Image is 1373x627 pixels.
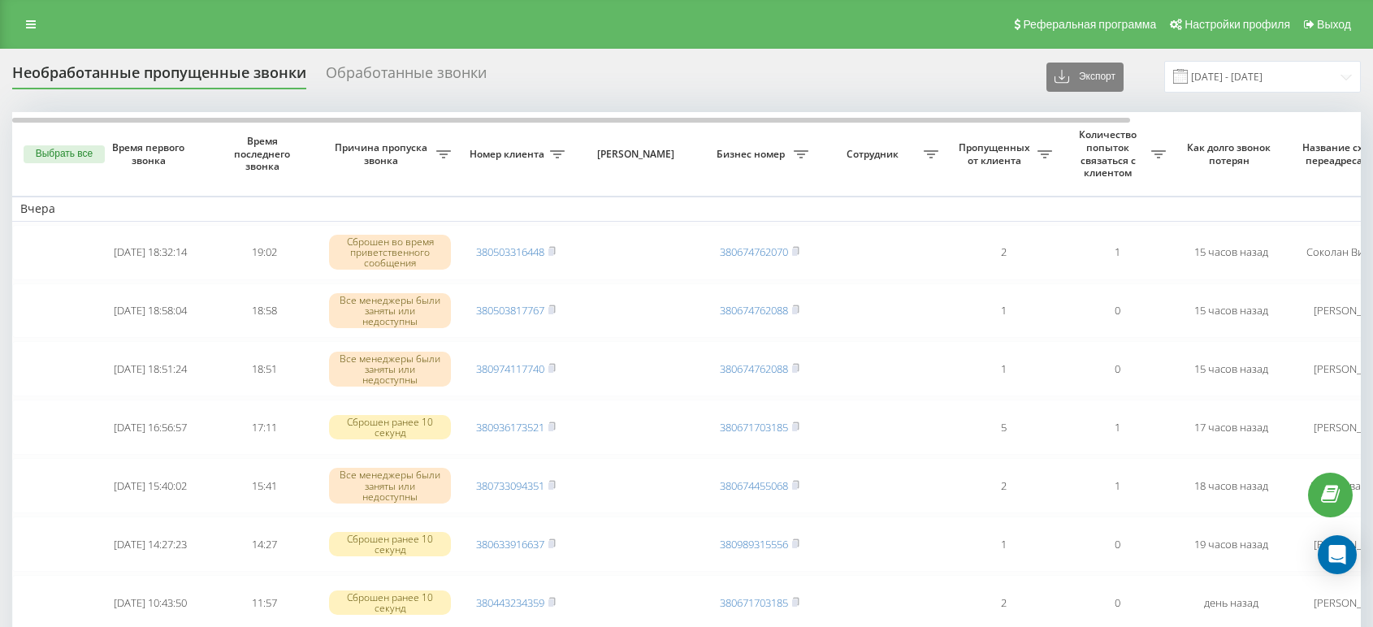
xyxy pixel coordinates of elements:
td: 2 [946,458,1060,513]
div: Сброшен ранее 10 секунд [329,532,451,556]
td: 1 [946,517,1060,572]
td: 15 часов назад [1174,283,1288,339]
td: 1 [946,341,1060,396]
td: 1 [1060,458,1174,513]
a: 380733094351 [476,478,544,493]
div: Сброшен во время приветственного сообщения [329,235,451,270]
a: 380503817767 [476,303,544,318]
a: 380671703185 [720,595,788,610]
span: Сотрудник [825,148,924,161]
td: 18 часов назад [1174,458,1288,513]
span: [PERSON_NAME] [587,148,689,161]
a: 380674762088 [720,303,788,318]
div: Сброшен ранее 10 секунд [329,590,451,615]
a: 380974117740 [476,361,544,376]
a: 380671703185 [720,420,788,435]
td: 15 часов назад [1174,225,1288,280]
td: 1 [946,283,1060,339]
div: Open Intercom Messenger [1318,535,1357,574]
td: 19 часов назад [1174,517,1288,572]
div: Необработанные пропущенные звонки [12,64,306,89]
td: [DATE] 18:51:24 [93,341,207,396]
a: 380674762088 [720,361,788,376]
td: 0 [1060,341,1174,396]
div: Все менеджеры были заняты или недоступны [329,293,451,329]
td: [DATE] 15:40:02 [93,458,207,513]
span: Причина пропуска звонка [329,141,436,166]
a: 380989315556 [720,537,788,551]
a: 380443234359 [476,595,544,610]
button: Выбрать все [24,145,105,163]
td: 15:41 [207,458,321,513]
span: Как долго звонок потерян [1187,141,1275,166]
td: 5 [946,400,1060,455]
span: Бизнес номер [711,148,794,161]
span: Время последнего звонка [220,135,308,173]
div: Сброшен ранее 10 секунд [329,415,451,439]
a: 380936173521 [476,420,544,435]
button: Экспорт [1046,63,1124,92]
td: 19:02 [207,225,321,280]
span: Настройки профиля [1185,18,1290,31]
a: 380674455068 [720,478,788,493]
a: 380633916637 [476,537,544,551]
td: [DATE] 14:27:23 [93,517,207,572]
td: [DATE] 18:58:04 [93,283,207,339]
span: Реферальная программа [1023,18,1156,31]
td: 2 [946,225,1060,280]
a: 380503316448 [476,244,544,259]
span: Количество попыток связаться с клиентом [1068,128,1151,179]
td: 1 [1060,400,1174,455]
div: Обработанные звонки [326,64,487,89]
td: 18:51 [207,341,321,396]
td: 17 часов назад [1174,400,1288,455]
td: [DATE] 18:32:14 [93,225,207,280]
td: [DATE] 16:56:57 [93,400,207,455]
span: Время первого звонка [106,141,194,166]
div: Все менеджеры были заняты или недоступны [329,352,451,387]
a: 380674762070 [720,244,788,259]
td: 17:11 [207,400,321,455]
td: 18:58 [207,283,321,339]
span: Пропущенных от клиента [955,141,1037,166]
td: 1 [1060,225,1174,280]
span: Номер клиента [467,148,550,161]
td: 15 часов назад [1174,341,1288,396]
span: Выход [1317,18,1351,31]
td: 0 [1060,517,1174,572]
div: Все менеджеры были заняты или недоступны [329,468,451,504]
td: 0 [1060,283,1174,339]
td: 14:27 [207,517,321,572]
